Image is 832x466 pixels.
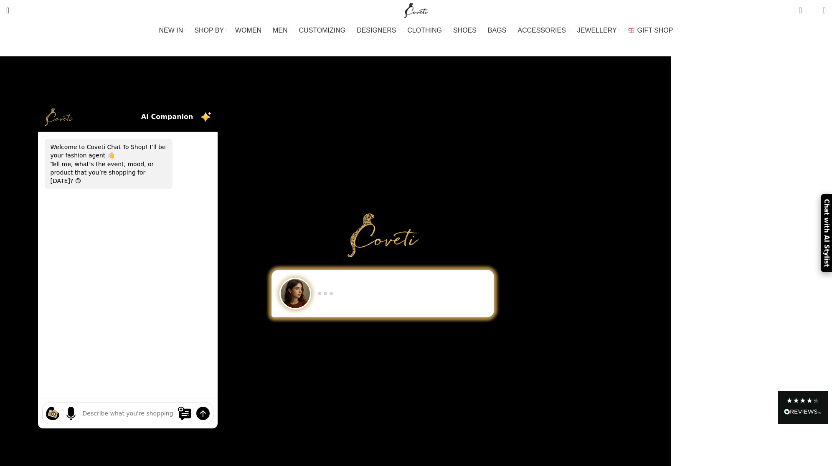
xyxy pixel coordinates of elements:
[273,26,288,34] span: MEN
[453,22,479,39] a: SHOES
[577,22,620,39] a: JEWELLERY
[517,26,566,34] span: ACCESSORIES
[517,22,569,39] a: ACCESSORIES
[637,26,673,34] span: GIFT SHOP
[194,22,227,39] a: SHOP BY
[784,409,822,415] img: REVIEWS.io
[810,8,816,15] span: 0
[407,26,442,34] span: CLOTHING
[357,26,396,34] span: DESIGNERS
[577,26,617,34] span: JEWELLERY
[159,26,183,34] span: NEW IN
[2,22,830,39] div: Main navigation
[159,22,186,39] a: NEW IN
[628,22,673,39] a: GIFT SHOP
[2,2,13,19] a: Search
[235,22,264,39] a: WOMEN
[266,270,500,317] div: Chat to Shop demo
[628,28,634,33] img: GiftBag
[786,397,819,404] div: 4.28 Stars
[784,407,822,418] div: Read All Reviews
[488,22,509,39] a: BAGS
[808,2,817,19] div: My Wishlist
[453,26,477,34] span: SHOES
[407,22,445,39] a: CLOTHING
[273,22,290,39] a: MEN
[299,26,346,34] span: CUSTOMIZING
[488,26,506,34] span: BAGS
[235,26,261,34] span: WOMEN
[194,26,224,34] span: SHOP BY
[402,6,430,13] a: Site logo
[299,22,349,39] a: CUSTOMIZING
[778,391,828,424] div: Read All Reviews
[357,22,399,39] a: DESIGNERS
[799,4,806,10] span: 0
[348,213,419,257] img: Primary Gold
[794,2,806,19] a: 0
